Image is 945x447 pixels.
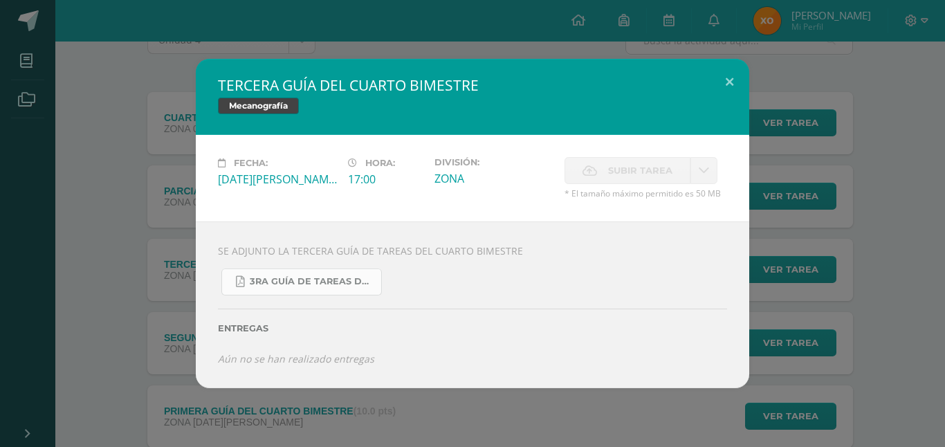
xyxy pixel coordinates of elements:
span: * El tamaño máximo permitido es 50 MB [565,188,727,199]
label: Entregas [218,323,727,334]
a: La fecha de entrega ha expirado [690,157,717,184]
div: ZONA [434,171,553,186]
i: Aún no se han realizado entregas [218,352,374,365]
button: Close (Esc) [710,59,749,106]
div: [DATE][PERSON_NAME] [218,172,337,187]
span: Mecanografía [218,98,299,114]
div: SE ADJUNTO LA TERCERA GUÍA DE TAREAS DEL CUARTO BIMESTRE [196,221,749,388]
span: Subir tarea [608,158,672,183]
label: División: [434,157,553,167]
label: La fecha de entrega ha expirado [565,157,690,184]
div: 17:00 [348,172,423,187]
span: Fecha: [234,158,268,168]
span: 3RA GUÍA DE TAREAS DEL CUARTO BIMESTRE DE 1RO BÁSICO [DATE] (1).pdf [250,276,374,287]
span: Hora: [365,158,395,168]
a: 3RA GUÍA DE TAREAS DEL CUARTO BIMESTRE DE 1RO BÁSICO [DATE] (1).pdf [221,268,382,295]
h2: TERCERA GUÍA DEL CUARTO BIMESTRE [218,75,727,95]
